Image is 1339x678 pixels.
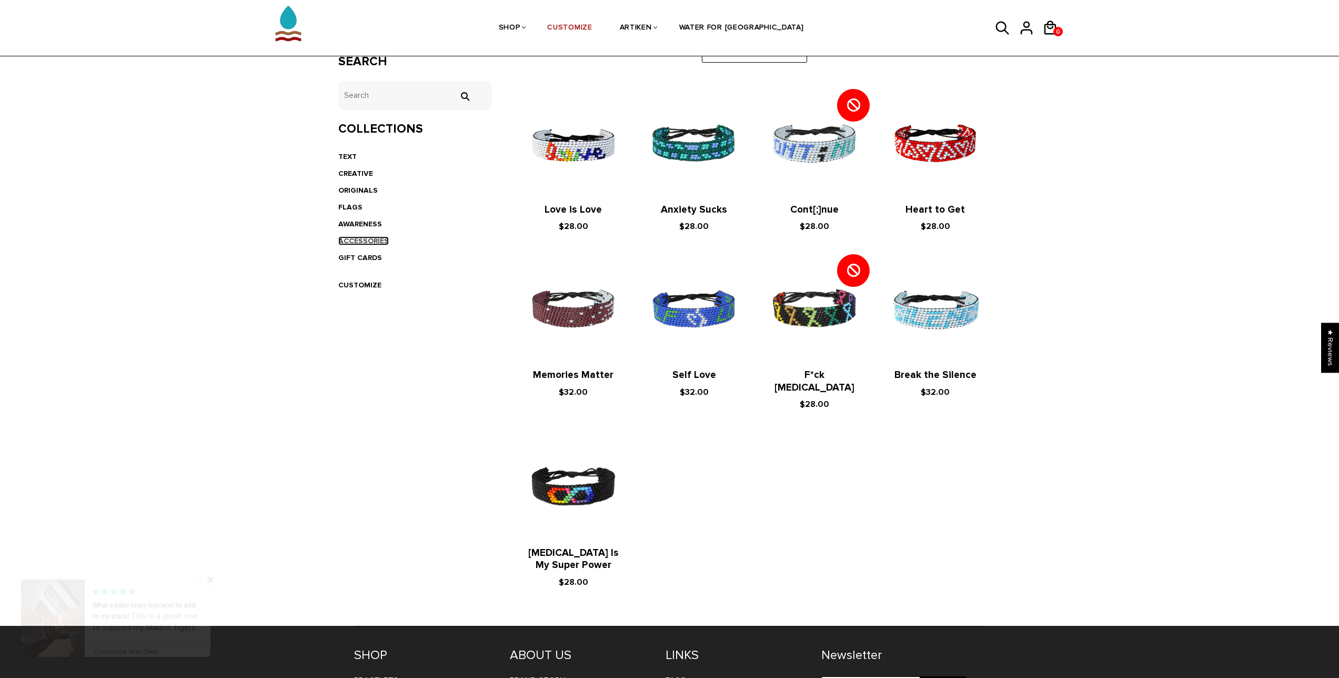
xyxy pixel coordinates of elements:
[1321,323,1339,373] div: Click to open Judge.me floating reviews tab
[338,122,492,137] h3: Collections
[559,221,588,232] span: $28.00
[499,1,520,56] a: SHOP
[338,236,389,245] a: ACCESSORIES
[528,547,619,572] a: [MEDICAL_DATA] Is My Super Power
[1053,27,1063,36] a: 0
[679,221,709,232] span: $28.00
[800,399,829,410] span: $28.00
[338,152,357,161] a: TEXT
[354,647,494,663] h4: SHOP
[338,54,492,69] h3: Search
[203,572,218,587] span: Close popup widget
[510,647,650,663] h4: ABOUT US
[921,387,950,397] span: $32.00
[821,647,966,663] h4: Newsletter
[672,369,716,381] a: Self Love
[338,253,382,262] a: GIFT CARDS
[774,369,854,394] a: F*ck [MEDICAL_DATA]
[905,204,965,216] a: Heart to Get
[679,1,804,56] a: WATER FOR [GEOGRAPHIC_DATA]
[454,92,475,101] input: Search
[1053,25,1063,38] span: 0
[921,221,950,232] span: $28.00
[338,81,492,110] input: Search
[338,203,363,212] a: FLAGS
[680,387,709,397] span: $32.00
[800,221,829,232] span: $28.00
[559,577,588,587] span: $28.00
[533,369,613,381] a: Memories Matter
[338,169,373,178] a: CREATIVE
[545,204,602,216] a: Love is Love
[790,204,839,216] a: Cont[;]nue
[338,281,381,290] a: CUSTOMIZE
[338,220,382,228] a: AWARENESS
[894,369,976,381] a: Break the Silence
[666,647,806,663] h4: LINKS
[559,387,588,397] span: $32.00
[338,186,378,195] a: ORIGINALS
[661,204,727,216] a: Anxiety Sucks
[620,1,652,56] a: ARTIKEN
[547,1,592,56] a: CUSTOMIZE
